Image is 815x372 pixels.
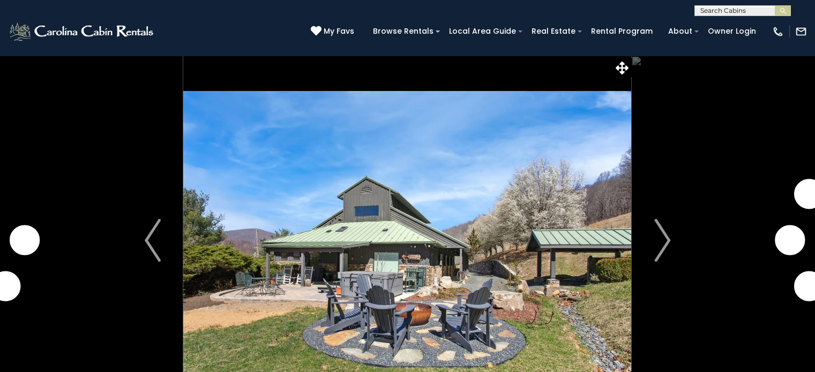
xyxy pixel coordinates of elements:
[654,219,670,262] img: arrow
[145,219,161,262] img: arrow
[586,23,658,40] a: Rental Program
[702,23,761,40] a: Owner Login
[368,23,439,40] a: Browse Rentals
[8,21,156,42] img: White-1-2.png
[324,26,354,37] span: My Favs
[526,23,581,40] a: Real Estate
[663,23,698,40] a: About
[772,26,784,37] img: phone-regular-white.png
[795,26,807,37] img: mail-regular-white.png
[311,26,357,37] a: My Favs
[444,23,521,40] a: Local Area Guide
